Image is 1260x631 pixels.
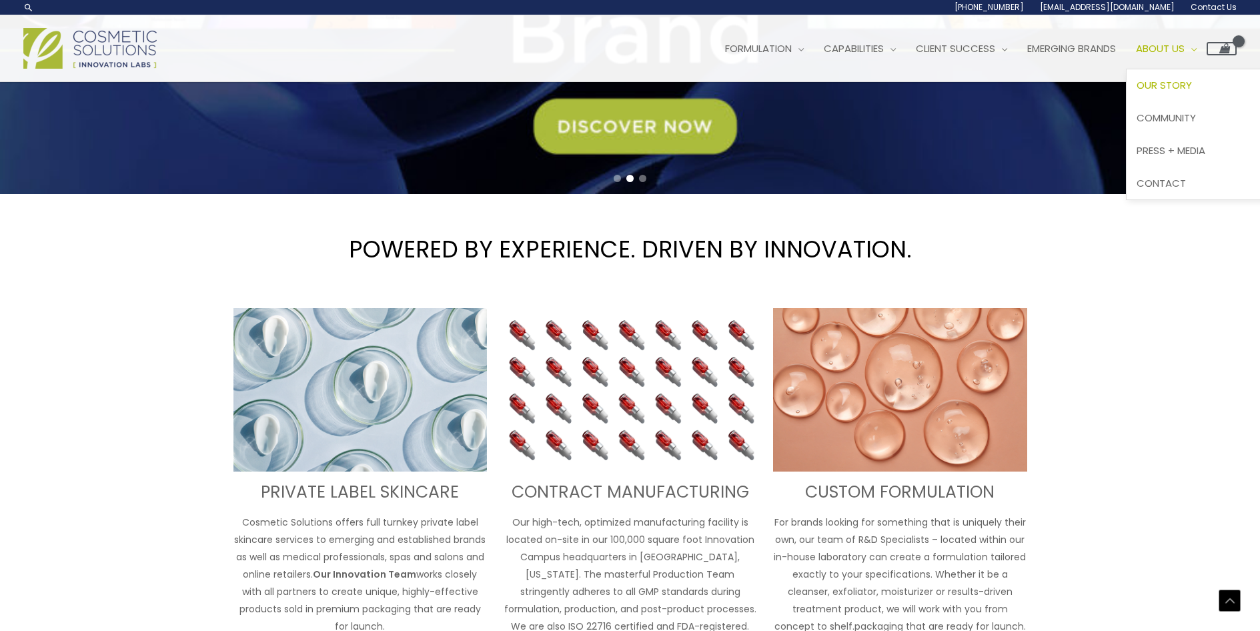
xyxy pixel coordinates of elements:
[1191,1,1237,13] span: Contact Us
[916,41,995,55] span: Client Success
[773,482,1027,504] h3: CUSTOM FORMULATION
[614,175,621,182] span: Go to slide 1
[906,29,1017,69] a: Client Success
[23,28,157,69] img: Cosmetic Solutions Logo
[313,568,416,581] strong: Our Innovation Team
[955,1,1024,13] span: [PHONE_NUMBER]
[1137,143,1205,157] span: Press + Media
[1126,29,1207,69] a: About Us
[1137,78,1192,92] span: Our Story
[503,482,757,504] h3: CONTRACT MANUFACTURING
[626,175,634,182] span: Go to slide 2
[1207,42,1237,55] a: View Shopping Cart, empty
[824,41,884,55] span: Capabilities
[1137,111,1196,125] span: Community
[773,308,1027,472] img: Custom Formulation
[725,41,792,55] span: Formulation
[1027,41,1116,55] span: Emerging Brands
[23,2,34,13] a: Search icon link
[1017,29,1126,69] a: Emerging Brands
[1136,41,1185,55] span: About Us
[639,175,646,182] span: Go to slide 3
[233,308,488,472] img: turnkey private label skincare
[503,308,757,472] img: Contract Manufacturing
[233,482,488,504] h3: PRIVATE LABEL SKINCARE
[1137,176,1186,190] span: Contact
[814,29,906,69] a: Capabilities
[705,29,1237,69] nav: Site Navigation
[715,29,814,69] a: Formulation
[1040,1,1175,13] span: [EMAIL_ADDRESS][DOMAIN_NAME]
